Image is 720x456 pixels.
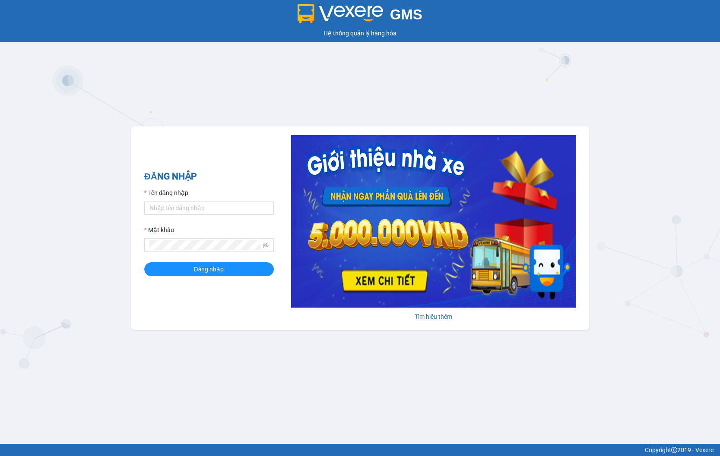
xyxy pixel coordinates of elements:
a: GMS [298,13,422,20]
img: banner-0 [291,135,576,308]
span: Đăng nhập [194,264,224,274]
div: Copyright 2019 - Vexere [6,445,714,455]
div: Tìm hiểu thêm [291,312,576,321]
span: copyright [671,447,677,453]
input: Tên đăng nhập [144,201,274,215]
h2: ĐĂNG NHẬP [144,170,274,184]
div: Hệ thống quản lý hàng hóa [2,28,718,38]
span: eye-invisible [263,242,269,248]
label: Tên đăng nhập [144,188,188,198]
span: GMS [390,6,422,22]
button: Đăng nhập [144,262,274,276]
img: logo 2 [298,4,383,23]
input: Mật khẩu [149,240,261,250]
label: Mật khẩu [144,225,174,235]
